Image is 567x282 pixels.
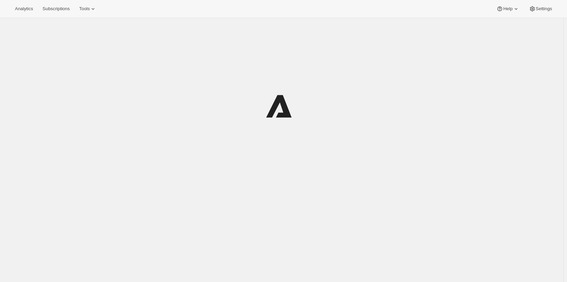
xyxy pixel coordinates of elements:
button: Analytics [11,4,37,14]
button: Help [492,4,523,14]
span: Subscriptions [42,6,70,12]
span: Settings [536,6,552,12]
button: Tools [75,4,100,14]
button: Subscriptions [38,4,74,14]
span: Tools [79,6,90,12]
span: Help [503,6,512,12]
span: Analytics [15,6,33,12]
button: Settings [525,4,556,14]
